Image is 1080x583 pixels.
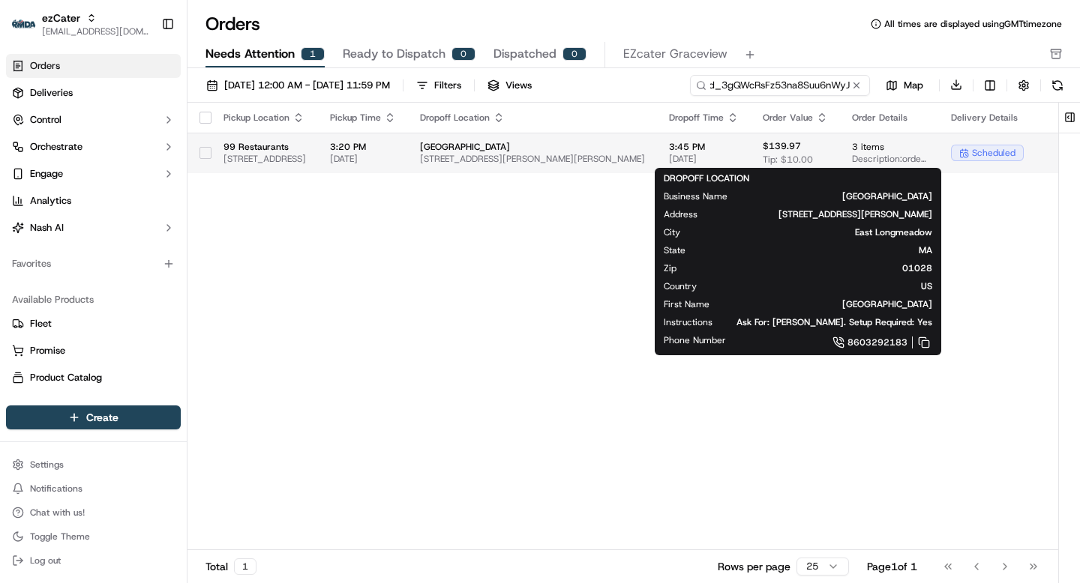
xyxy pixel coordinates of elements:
[420,112,645,124] div: Dropoff Location
[6,312,181,336] button: Fleet
[664,316,712,328] span: Instructions
[86,410,118,425] span: Create
[669,112,739,124] div: Dropoff Time
[852,141,927,153] span: 3 items
[6,478,181,499] button: Notifications
[6,6,155,42] button: ezCaterezCater[EMAIL_ADDRESS][DOMAIN_NAME]
[133,232,163,244] span: [DATE]
[669,153,739,165] span: [DATE]
[330,153,396,165] span: [DATE]
[6,216,181,240] button: Nash AI
[669,141,739,153] span: 3:45 PM
[30,555,61,567] span: Log out
[664,226,680,238] span: City
[493,45,556,63] span: Dispatched
[15,143,42,170] img: 1736555255976-a54dd68f-1ca7-489b-9aae-adbdc363a1c4
[330,141,396,153] span: 3:20 PM
[6,252,181,276] div: Favorites
[6,339,181,363] button: Promise
[867,559,917,574] div: Page 1 of 1
[718,559,790,574] p: Rows per page
[6,405,181,429] button: Create
[67,158,206,170] div: We're available if you need us!
[409,75,468,96] button: Filters
[30,317,52,330] span: Fleet
[852,153,927,165] span: Description: order number: EMP4VE, ItemCount: 3, itemDescriptions: 1 Assorted Wrap Platter, 1 Chi...
[199,75,397,96] button: [DATE] 12:00 AM - [DATE] 11:59 PM
[562,47,586,61] div: 0
[664,262,676,274] span: Zip
[30,344,65,357] span: Promise
[30,86,73,100] span: Deliveries
[763,154,813,166] span: Tip: $10.00
[142,335,241,350] span: API Documentation
[434,79,461,92] div: Filters
[15,195,100,207] div: Past conversations
[6,108,181,132] button: Control
[664,190,727,202] span: Business Name
[481,75,538,96] button: Views
[6,189,181,213] a: Analytics
[876,76,933,94] button: Map
[30,233,42,245] img: 1736555255976-a54dd68f-1ca7-489b-9aae-adbdc363a1c4
[6,366,181,390] button: Product Catalog
[127,336,139,348] div: 💻
[751,190,932,202] span: [GEOGRAPHIC_DATA]
[30,221,64,235] span: Nash AI
[30,507,85,519] span: Chat with us!
[6,135,181,159] button: Orchestrate
[205,45,295,63] span: Needs Attention
[451,47,475,61] div: 0
[884,18,1062,30] span: All times are displayed using GMT timezone
[30,531,90,543] span: Toggle Theme
[664,244,685,256] span: State
[736,316,932,328] span: Ask For: [PERSON_NAME]. Setup Required: Yes
[664,172,749,184] span: DROPOFF LOCATION
[6,288,181,312] div: Available Products
[30,140,82,154] span: Orchestrate
[6,502,181,523] button: Chat with us!
[972,147,1015,159] span: scheduled
[30,59,60,73] span: Orders
[700,262,932,274] span: 01028
[12,344,175,357] a: Promise
[30,371,102,384] span: Product Catalog
[202,273,207,285] span: •
[9,329,121,356] a: 📗Knowledge Base
[12,371,175,384] a: Product Catalog
[6,54,181,78] a: Orders
[30,483,82,495] span: Notifications
[12,19,36,29] img: ezCater
[704,226,932,238] span: East Longmeadow
[46,232,121,244] span: [PERSON_NAME]
[149,372,181,383] span: Pylon
[223,112,306,124] div: Pickup Location
[67,143,246,158] div: Start new chat
[15,259,39,283] img: Shah Alam
[15,15,45,45] img: Nash
[223,153,306,165] span: [STREET_ADDRESS]
[15,60,273,84] p: Welcome 👋
[664,280,697,292] span: Country
[205,558,256,575] div: Total
[721,280,932,292] span: US
[205,12,260,36] h1: Orders
[39,97,270,112] input: Got a question? Start typing here...
[106,371,181,383] a: Powered byPylon
[420,141,645,153] span: [GEOGRAPHIC_DATA]
[505,79,532,92] span: Views
[121,329,247,356] a: 💻API Documentation
[847,336,907,348] span: 8603292183
[6,162,181,186] button: Engage
[42,25,149,37] span: [EMAIL_ADDRESS][DOMAIN_NAME]
[42,10,80,25] button: ezCater
[30,113,61,127] span: Control
[763,112,828,124] div: Order Value
[623,45,727,63] span: EZcater Graceview
[255,148,273,166] button: Start new chat
[690,75,870,96] input: Type to search
[709,244,932,256] span: MA
[224,79,390,92] span: [DATE] 12:00 AM - [DATE] 11:59 PM
[664,334,726,346] span: Phone Number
